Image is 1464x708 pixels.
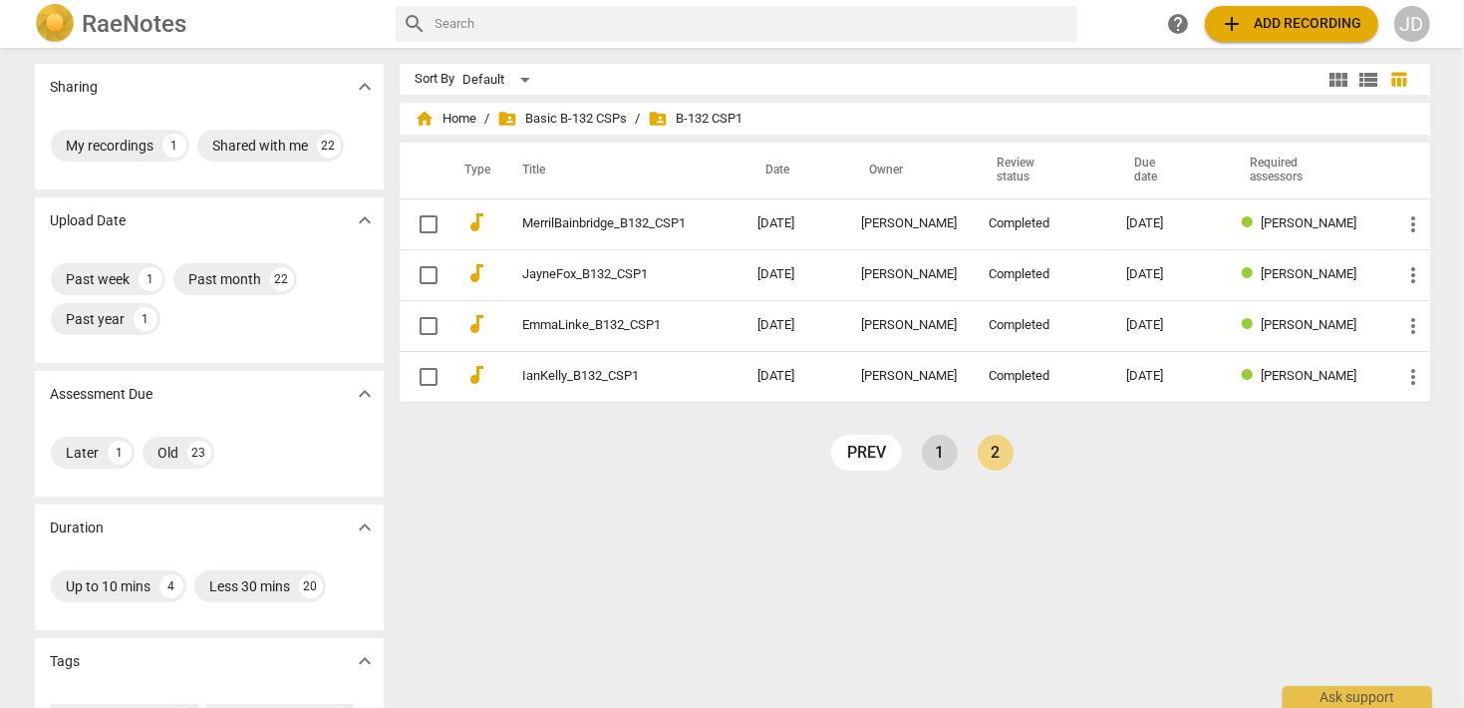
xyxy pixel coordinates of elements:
div: Past month [189,269,262,289]
span: audiotrack [465,210,489,234]
div: 4 [159,574,183,598]
input: Search [436,8,1069,40]
button: List view [1354,65,1384,95]
span: help [1167,12,1191,36]
th: Due date [1110,143,1226,198]
span: [PERSON_NAME] [1261,368,1356,383]
div: 1 [139,267,162,291]
span: expand_more [353,75,377,99]
td: [DATE] [742,300,846,351]
span: view_list [1357,68,1381,92]
span: expand_more [353,382,377,406]
th: Date [742,143,846,198]
a: EmmaLinke_B132_CSP1 [523,318,687,333]
div: Shared with me [213,136,309,156]
span: [PERSON_NAME] [1261,215,1356,230]
span: folder_shared [498,109,518,129]
div: 22 [270,267,294,291]
span: Review status: completed [1242,266,1261,281]
button: Show more [350,72,380,102]
div: Past week [67,269,131,289]
p: Tags [51,651,81,672]
div: Later [67,443,100,463]
span: Basic B-132 CSPs [498,109,628,129]
div: [PERSON_NAME] [862,267,958,282]
span: search [404,12,428,36]
button: Show more [350,646,380,676]
span: view_module [1327,68,1351,92]
div: [PERSON_NAME] [862,216,958,231]
a: prev [831,435,902,471]
h2: RaeNotes [83,10,187,38]
span: Review status: completed [1242,317,1261,332]
span: Review status: completed [1242,368,1261,383]
span: audiotrack [465,261,489,285]
button: Show more [350,379,380,409]
div: 1 [162,134,186,158]
span: table_chart [1389,70,1408,89]
p: Assessment Due [51,384,153,405]
a: LogoRaeNotes [35,4,380,44]
div: Up to 10 mins [67,576,151,596]
div: [DATE] [1126,267,1210,282]
span: more_vert [1402,263,1426,287]
p: Upload Date [51,210,127,231]
span: more_vert [1402,212,1426,236]
span: more_vert [1402,365,1426,389]
div: 1 [108,441,132,465]
div: Default [463,64,537,96]
span: Review status: completed [1242,215,1261,230]
span: Add recording [1221,12,1362,36]
div: 23 [187,441,211,465]
p: Sharing [51,77,99,98]
a: JayneFox_B132_CSP1 [523,267,687,282]
div: Completed [990,369,1094,384]
span: Home [416,109,477,129]
th: Title [499,143,742,198]
span: / [636,112,641,127]
td: [DATE] [742,351,846,402]
a: Page 1 [922,435,958,471]
th: Owner [846,143,974,198]
div: Sort By [416,72,455,87]
span: B-132 CSP1 [649,109,743,129]
div: Past year [67,309,126,329]
span: [PERSON_NAME] [1261,266,1356,281]
a: Help [1161,6,1197,42]
div: Old [158,443,179,463]
a: Page 2 is your current page [978,435,1014,471]
span: home [416,109,436,129]
span: expand_more [353,649,377,673]
div: My recordings [67,136,154,156]
span: / [485,112,490,127]
div: 1 [134,307,157,331]
span: folder_shared [649,109,669,129]
button: Upload [1205,6,1378,42]
div: [PERSON_NAME] [862,369,958,384]
a: MerrilBainbridge_B132_CSP1 [523,216,687,231]
span: expand_more [353,516,377,539]
div: Completed [990,216,1094,231]
span: audiotrack [465,312,489,336]
p: Duration [51,518,105,538]
button: JD [1394,6,1430,42]
div: 20 [299,574,323,598]
div: [PERSON_NAME] [862,318,958,333]
span: more_vert [1402,314,1426,338]
div: [DATE] [1126,369,1210,384]
th: Type [449,143,499,198]
button: Tile view [1324,65,1354,95]
button: Show more [350,205,380,235]
div: Completed [990,318,1094,333]
span: [PERSON_NAME] [1261,317,1356,332]
span: audiotrack [465,363,489,387]
th: Review status [974,143,1110,198]
div: 22 [317,134,341,158]
div: [DATE] [1126,216,1210,231]
div: Less 30 mins [210,576,291,596]
span: expand_more [353,208,377,232]
th: Required assessors [1226,143,1386,198]
img: Logo [35,4,75,44]
td: [DATE] [742,249,846,300]
a: IanKelly_B132_CSP1 [523,369,687,384]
